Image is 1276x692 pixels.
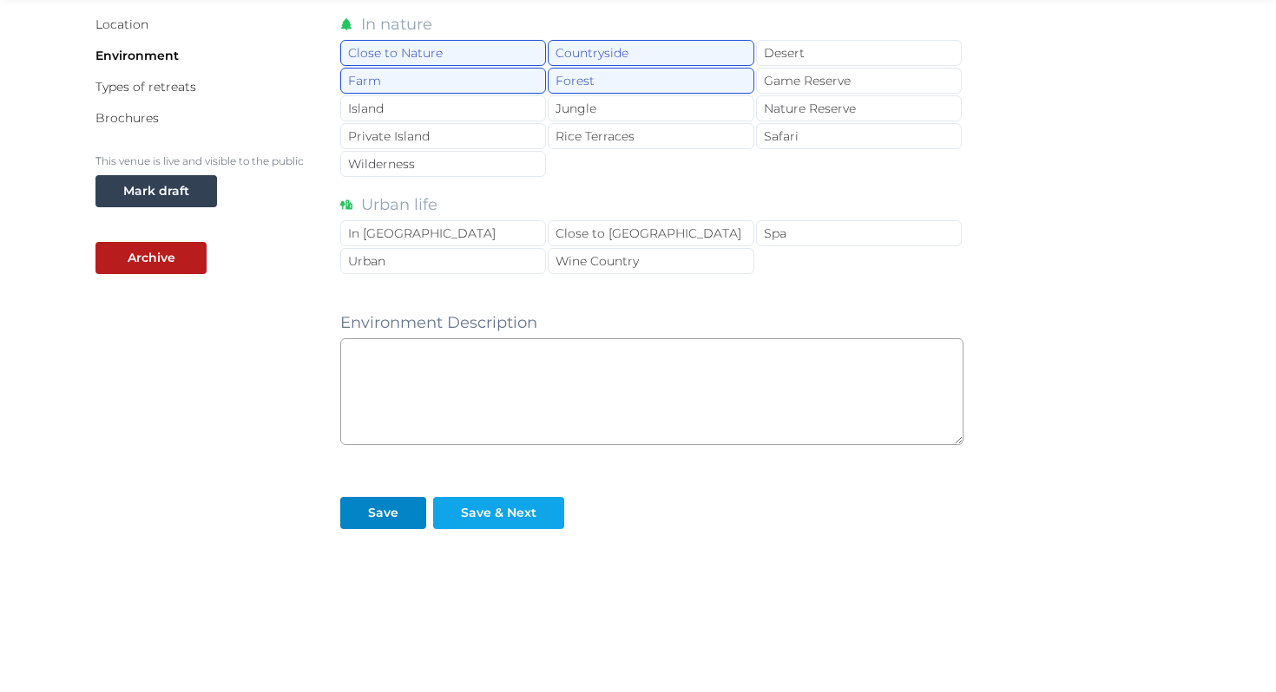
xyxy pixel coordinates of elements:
[340,151,546,177] div: Wilderness
[548,68,753,94] div: Forest
[340,95,546,121] div: Island
[340,123,546,149] div: Private Island
[756,95,962,121] div: Nature Reserve
[95,175,217,207] button: Mark draft
[340,310,537,335] label: Environment Description
[123,182,189,200] div: Mark draft
[361,12,432,40] label: In nature
[461,504,536,522] div: Save & Next
[95,154,312,168] p: This venue is live and visible to the public
[548,123,753,149] div: Rice Terraces
[340,248,546,274] div: Urban
[548,40,753,66] div: Countryside
[340,40,546,66] div: Close to Nature
[548,95,753,121] div: Jungle
[95,110,159,126] a: Brochures
[95,242,207,274] button: Archive
[756,123,962,149] div: Safari
[340,497,426,529] button: Save
[756,40,962,66] div: Desert
[95,16,148,32] a: Location
[128,249,175,267] div: Archive
[548,248,753,274] div: Wine Country
[756,220,962,246] div: Spa
[340,68,546,94] div: Farm
[368,504,398,522] div: Save
[361,193,437,220] label: Urban life
[756,68,962,94] div: Game Reserve
[433,497,564,529] button: Save & Next
[95,48,179,63] a: Environment
[95,79,196,95] a: Types of retreats
[340,220,546,246] div: In [GEOGRAPHIC_DATA]
[548,220,753,246] div: Close to [GEOGRAPHIC_DATA]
